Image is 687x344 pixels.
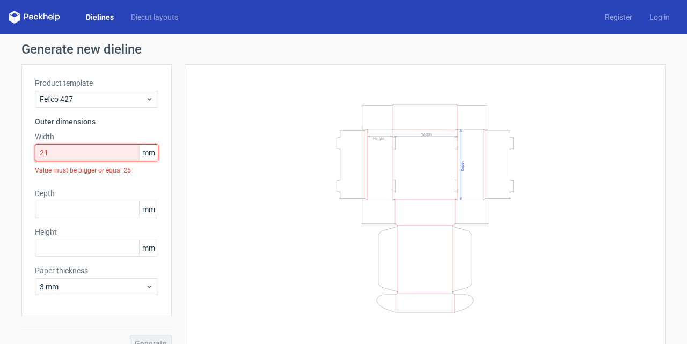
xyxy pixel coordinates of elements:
span: Fefco 427 [40,94,145,104]
text: Height [373,136,384,140]
label: Product template [35,78,158,88]
label: Paper thickness [35,265,158,276]
div: Value must be bigger or equal 25 [35,161,158,180]
span: 3 mm [40,281,145,292]
a: Dielines [77,12,122,23]
label: Width [35,131,158,142]
text: Width [421,131,432,136]
h3: Outer dimensions [35,116,158,127]
label: Depth [35,188,158,199]
text: Depth [461,161,465,170]
a: Diecut layouts [122,12,187,23]
label: Height [35,227,158,237]
span: mm [139,145,158,161]
a: Register [596,12,641,23]
a: Log in [641,12,678,23]
span: mm [139,201,158,218]
h1: Generate new dieline [21,43,666,56]
span: mm [139,240,158,256]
